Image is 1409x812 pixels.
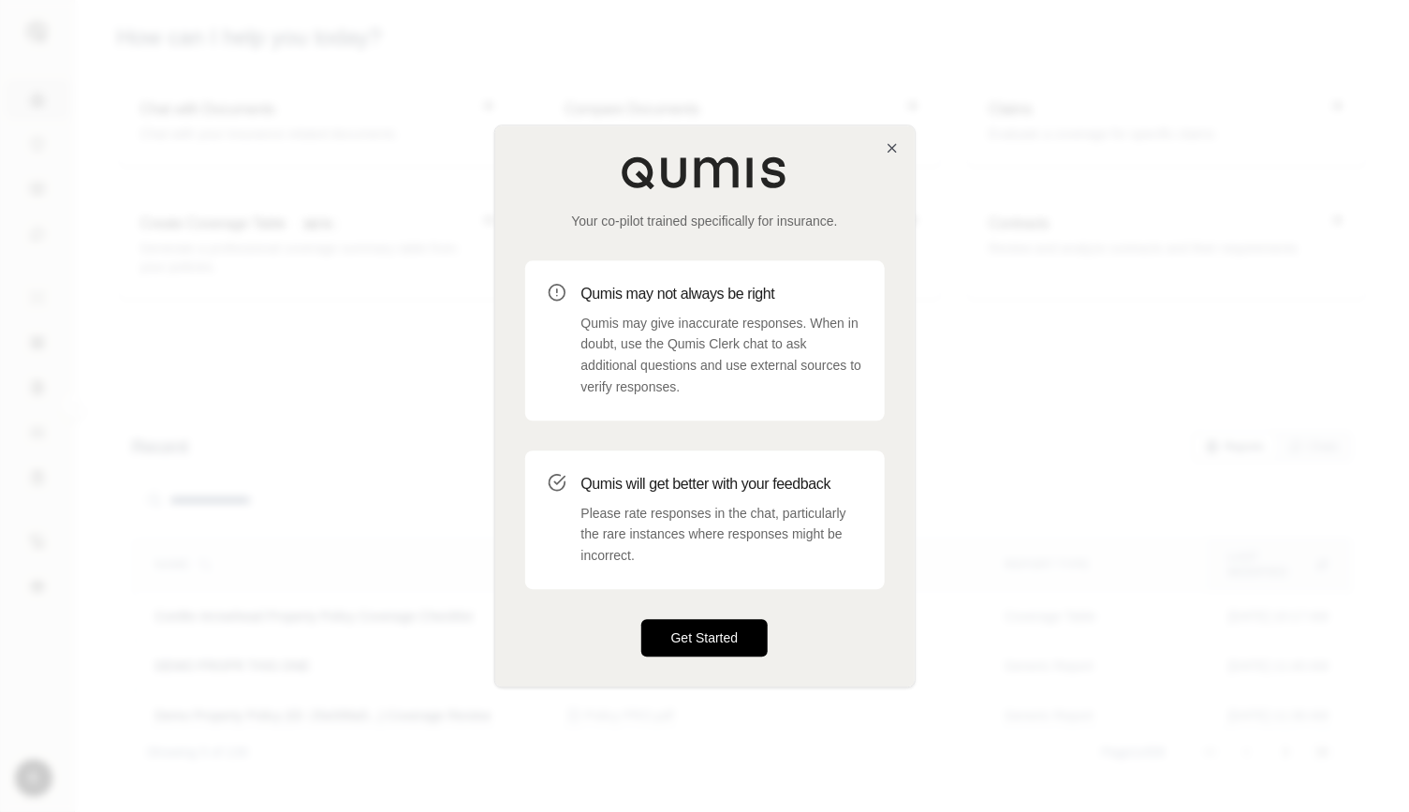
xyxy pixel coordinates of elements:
[641,619,769,657] button: Get Started
[525,212,885,230] p: Your co-pilot trained specifically for insurance.
[581,313,862,398] p: Qumis may give inaccurate responses. When in doubt, use the Qumis Clerk chat to ask additional qu...
[581,283,862,305] h3: Qumis may not always be right
[581,473,862,495] h3: Qumis will get better with your feedback
[581,503,862,567] p: Please rate responses in the chat, particularly the rare instances where responses might be incor...
[621,155,789,189] img: Qumis Logo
